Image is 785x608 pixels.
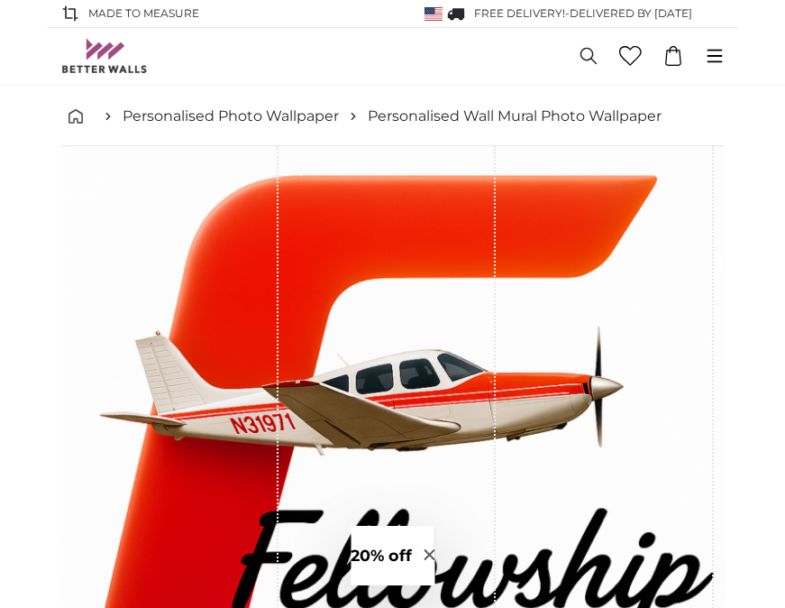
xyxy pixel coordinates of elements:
img: Betterwalls [61,39,148,73]
a: Personalised Wall Mural Photo Wallpaper [368,106,662,127]
span: Delivered by [DATE] [570,6,692,20]
nav: breadcrumbs [61,88,725,146]
span: Made to Measure [88,5,199,22]
a: Personalised Photo Wallpaper [123,106,339,127]
span: FREE delivery! [474,6,565,20]
span: - [565,6,692,20]
img: United States [424,7,443,21]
